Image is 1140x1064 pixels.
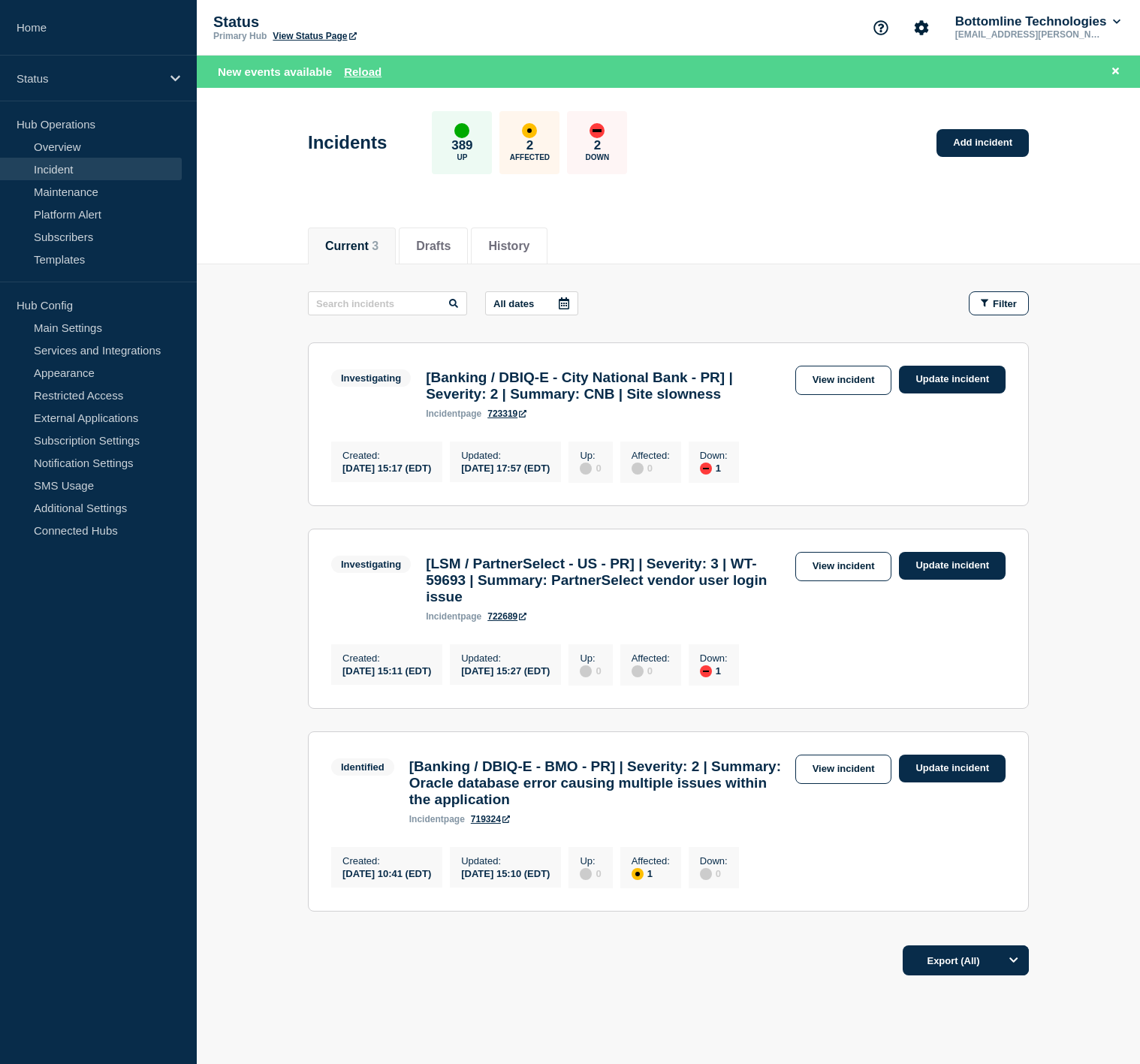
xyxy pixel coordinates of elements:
[342,461,431,474] div: [DATE] 15:17 (EDT)
[526,138,533,153] p: 2
[795,366,892,395] a: View incident
[461,855,550,867] p: Updated :
[700,664,728,677] div: 1
[580,653,601,664] p: Up :
[580,868,592,880] div: disabled
[903,945,1029,975] button: Export (All)
[426,611,481,622] p: page
[461,461,550,474] div: [DATE] 17:57 (EDT)
[632,463,644,475] div: disabled
[461,653,550,664] p: Updated :
[700,461,728,475] div: 1
[461,664,550,677] div: [DATE] 15:27 (EDT)
[795,755,892,784] a: View incident
[632,855,670,867] p: Affected :
[487,611,526,622] a: 722689
[952,14,1123,29] button: Bottomline Technologies
[426,408,460,419] span: incident
[372,240,378,252] span: 3
[522,123,537,138] div: affected
[632,867,670,880] div: 1
[899,366,1006,393] a: Update incident
[632,868,644,880] div: affected
[487,408,526,419] a: 723319
[342,855,431,867] p: Created :
[308,291,467,315] input: Search incidents
[409,814,465,824] p: page
[461,867,550,879] div: [DATE] 15:10 (EDT)
[454,123,469,138] div: up
[342,867,431,879] div: [DATE] 10:41 (EDT)
[700,868,712,880] div: disabled
[426,611,460,622] span: incident
[510,153,550,161] p: Affected
[700,855,728,867] p: Down :
[580,463,592,475] div: disabled
[273,31,356,41] a: View Status Page
[213,14,514,31] p: Status
[426,369,787,402] h3: [Banking / DBIQ-E - City National Bank - PR] | Severity: 2 | Summary: CNB | Site slowness
[590,123,605,138] div: down
[342,450,431,461] p: Created :
[906,12,937,44] button: Account settings
[580,867,601,880] div: 0
[580,855,601,867] p: Up :
[899,552,1006,580] a: Update incident
[17,72,161,85] p: Status
[936,129,1029,157] a: Add incident
[308,132,387,153] h1: Incidents
[632,653,670,664] p: Affected :
[700,450,728,461] p: Down :
[485,291,578,315] button: All dates
[331,556,411,573] span: Investigating
[344,65,382,78] button: Reload
[218,65,332,78] span: New events available
[580,664,601,677] div: 0
[493,298,534,309] p: All dates
[969,291,1029,315] button: Filter
[586,153,610,161] p: Down
[632,664,670,677] div: 0
[488,240,529,253] button: History
[409,814,444,824] span: incident
[999,945,1029,975] button: Options
[899,755,1006,782] a: Update incident
[580,450,601,461] p: Up :
[331,369,411,387] span: Investigating
[594,138,601,153] p: 2
[342,664,431,677] div: [DATE] 15:11 (EDT)
[700,653,728,664] p: Down :
[580,665,592,677] div: disabled
[457,153,467,161] p: Up
[580,461,601,475] div: 0
[416,240,451,253] button: Drafts
[451,138,472,153] p: 389
[426,556,787,605] h3: [LSM / PartnerSelect - US - PR] | Severity: 3 | WT-59693 | Summary: PartnerSelect vendor user log...
[426,408,481,419] p: page
[865,12,897,44] button: Support
[331,758,394,776] span: Identified
[325,240,378,253] button: Current 3
[952,29,1108,40] p: [EMAIL_ADDRESS][PERSON_NAME][DOMAIN_NAME]
[409,758,788,808] h3: [Banking / DBIQ-E - BMO - PR] | Severity: 2 | Summary: Oracle database error causing multiple iss...
[795,552,892,581] a: View incident
[700,665,712,677] div: down
[461,450,550,461] p: Updated :
[471,814,510,824] a: 719324
[632,665,644,677] div: disabled
[213,31,267,41] p: Primary Hub
[700,867,728,880] div: 0
[632,450,670,461] p: Affected :
[632,461,670,475] div: 0
[993,298,1017,309] span: Filter
[700,463,712,475] div: down
[342,653,431,664] p: Created :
